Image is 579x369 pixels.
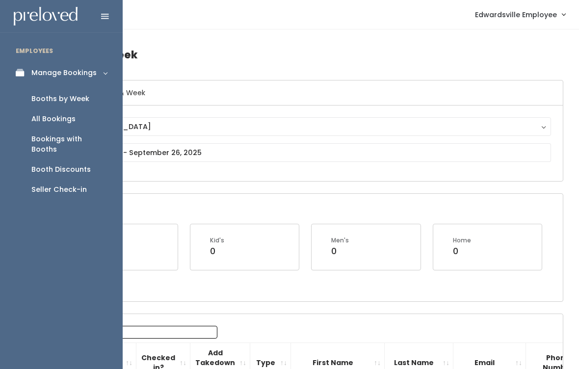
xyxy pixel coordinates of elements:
h4: Booths by Week [50,41,563,68]
div: Booths by Week [31,94,89,104]
div: Home [453,236,471,245]
div: Men's [331,236,349,245]
div: 0 [331,245,349,258]
div: 0 [453,245,471,258]
div: Bookings with Booths [31,134,107,155]
input: September 20 - September 26, 2025 [62,143,551,162]
h6: Select Location & Week [51,80,563,105]
div: Manage Bookings [31,68,97,78]
div: All Bookings [31,114,76,124]
div: [GEOGRAPHIC_DATA] [72,121,542,132]
div: Booth Discounts [31,164,91,175]
button: [GEOGRAPHIC_DATA] [62,117,551,136]
label: Search: [56,326,217,339]
a: Edwardsville Employee [465,4,575,25]
span: Edwardsville Employee [475,9,557,20]
div: Seller Check-in [31,184,87,195]
div: 0 [210,245,224,258]
img: preloved logo [14,7,78,26]
input: Search: [92,326,217,339]
div: Kid's [210,236,224,245]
